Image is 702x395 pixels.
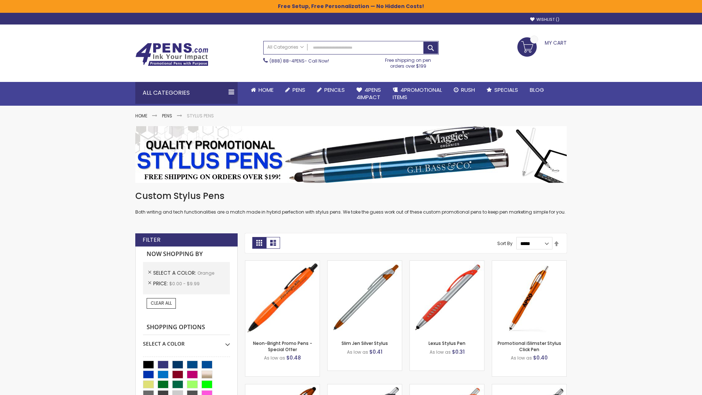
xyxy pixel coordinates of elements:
[135,43,208,66] img: 4Pens Custom Pens and Promotional Products
[410,261,484,335] img: Lexus Stylus Pen-Orange
[187,113,214,119] strong: Stylus Pens
[410,384,484,390] a: Boston Silver Stylus Pen-Orange
[135,190,567,215] div: Both writing and tech functionalities are a match made in hybrid perfection with stylus pens. We ...
[153,280,169,287] span: Price
[369,348,382,355] span: $0.41
[492,261,566,335] img: Promotional iSlimster Stylus Click Pen-Orange
[143,247,230,262] strong: Now Shopping by
[269,58,305,64] a: (888) 88-4PENS
[153,269,197,276] span: Select A Color
[324,86,345,94] span: Pencils
[267,44,304,50] span: All Categories
[135,113,147,119] a: Home
[387,82,448,106] a: 4PROMOTIONALITEMS
[351,82,387,106] a: 4Pens4impact
[269,58,329,64] span: - Call Now!
[533,354,548,361] span: $0.40
[135,82,238,104] div: All Categories
[245,82,279,98] a: Home
[311,82,351,98] a: Pencils
[253,340,312,352] a: Neon-Bright Promo Pens - Special Offer
[264,355,285,361] span: As low as
[511,355,532,361] span: As low as
[481,82,524,98] a: Specials
[347,349,368,355] span: As low as
[498,340,561,352] a: Promotional iSlimster Stylus Click Pen
[264,41,307,53] a: All Categories
[258,86,273,94] span: Home
[410,260,484,267] a: Lexus Stylus Pen-Orange
[169,281,200,287] span: $0.00 - $9.99
[328,261,402,335] img: Slim Jen Silver Stylus-Orange
[143,236,161,244] strong: Filter
[497,240,513,247] label: Sort By
[393,86,442,101] span: 4PROMOTIONAL ITEMS
[341,340,388,346] a: Slim Jen Silver Stylus
[328,384,402,390] a: Boston Stylus Pen-Orange
[252,237,266,249] strong: Grid
[494,86,518,94] span: Specials
[245,261,320,335] img: Neon-Bright Promo Pens-Orange
[356,86,381,101] span: 4Pens 4impact
[448,82,481,98] a: Rush
[461,86,475,94] span: Rush
[147,298,176,308] a: Clear All
[245,384,320,390] a: TouchWrite Query Stylus Pen-Orange
[328,260,402,267] a: Slim Jen Silver Stylus-Orange
[530,86,544,94] span: Blog
[135,190,567,202] h1: Custom Stylus Pens
[429,340,465,346] a: Lexus Stylus Pen
[492,260,566,267] a: Promotional iSlimster Stylus Click Pen-Orange
[286,354,301,361] span: $0.48
[143,320,230,335] strong: Shopping Options
[430,349,451,355] span: As low as
[151,300,172,306] span: Clear All
[279,82,311,98] a: Pens
[197,270,214,276] span: Orange
[162,113,172,119] a: Pens
[452,348,465,355] span: $0.31
[524,82,550,98] a: Blog
[292,86,305,94] span: Pens
[378,54,439,69] div: Free shipping on pen orders over $199
[143,335,230,347] div: Select A Color
[530,17,559,22] a: Wishlist
[245,260,320,267] a: Neon-Bright Promo Pens-Orange
[135,126,567,183] img: Stylus Pens
[492,384,566,390] a: Lexus Metallic Stylus Pen-Orange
